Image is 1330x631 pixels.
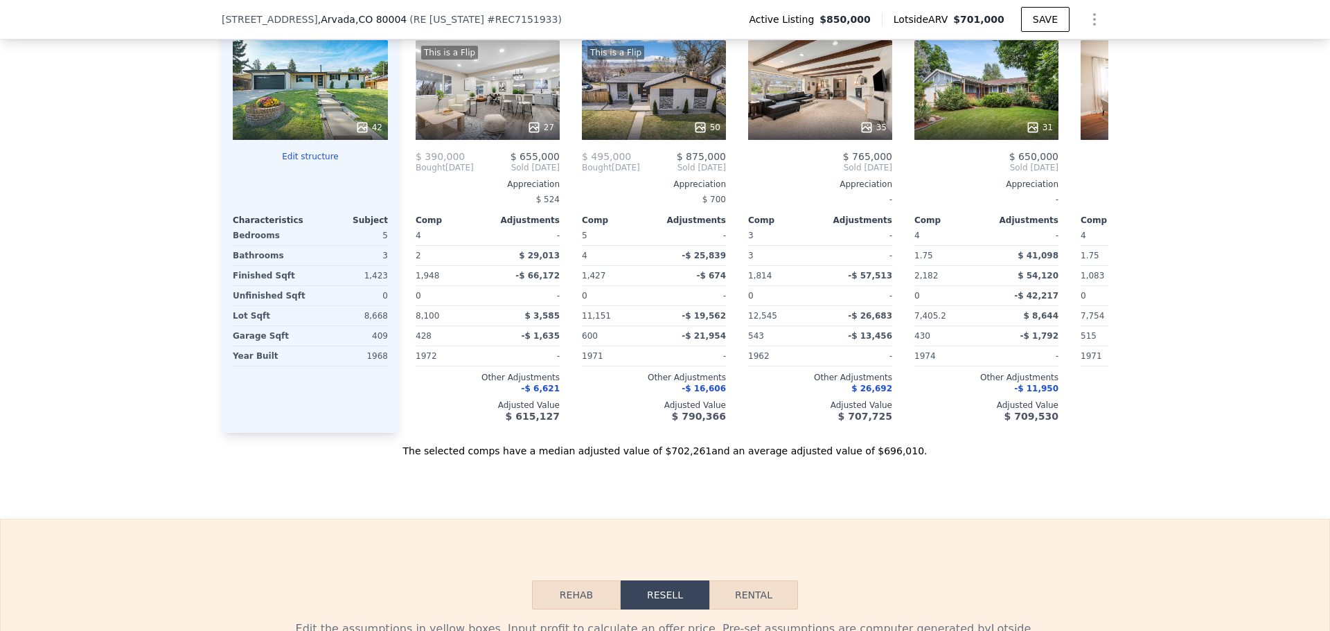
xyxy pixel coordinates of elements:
[914,311,946,321] span: 7,405.2
[748,190,892,209] div: -
[838,411,892,422] span: $ 707,725
[657,346,726,366] div: -
[1081,231,1086,240] span: 4
[313,226,388,245] div: 5
[416,151,465,162] span: $ 390,000
[823,226,892,245] div: -
[582,311,611,321] span: 11,151
[748,311,777,321] span: 12,545
[416,346,485,366] div: 1972
[582,291,587,301] span: 0
[914,372,1058,383] div: Other Adjustments
[989,226,1058,245] div: -
[1081,372,1225,383] div: Other Adjustments
[1026,121,1053,134] div: 31
[1081,271,1104,281] span: 1,083
[1021,7,1070,32] button: SAVE
[313,266,388,285] div: 1,423
[313,326,388,346] div: 409
[233,306,308,326] div: Lot Sqft
[702,195,726,204] span: $ 700
[621,580,709,610] button: Resell
[490,286,560,305] div: -
[522,384,560,393] span: -$ 6,621
[522,331,560,341] span: -$ 1,635
[1081,331,1097,341] span: 515
[989,346,1058,366] div: -
[823,246,892,265] div: -
[748,231,754,240] span: 3
[421,46,478,60] div: This is a Flip
[355,14,407,25] span: , CO 80004
[748,400,892,411] div: Adjusted Value
[820,215,892,226] div: Adjustments
[582,346,651,366] div: 1971
[748,346,817,366] div: 1962
[986,215,1058,226] div: Adjustments
[416,246,485,265] div: 2
[525,311,560,321] span: $ 3,585
[657,226,726,245] div: -
[823,286,892,305] div: -
[1081,6,1108,33] button: Show Options
[1020,331,1058,341] span: -$ 1,792
[582,215,654,226] div: Comp
[682,251,726,260] span: -$ 25,839
[233,266,308,285] div: Finished Sqft
[582,400,726,411] div: Adjusted Value
[914,291,920,301] span: 0
[1004,411,1058,422] span: $ 709,530
[1009,151,1058,162] span: $ 650,000
[233,246,308,265] div: Bathrooms
[527,121,554,134] div: 27
[409,12,562,26] div: ( )
[748,246,817,265] div: 3
[416,215,488,226] div: Comp
[233,326,308,346] div: Garage Sqft
[748,179,892,190] div: Appreciation
[848,331,892,341] span: -$ 13,456
[310,215,388,226] div: Subject
[490,226,560,245] div: -
[233,346,308,366] div: Year Built
[536,195,560,204] span: $ 524
[416,291,421,301] span: 0
[416,231,421,240] span: 4
[416,311,439,321] span: 8,100
[657,286,726,305] div: -
[582,372,726,383] div: Other Adjustments
[640,162,726,173] span: Sold [DATE]
[519,251,560,260] span: $ 29,013
[748,271,772,281] span: 1,814
[222,12,318,26] span: [STREET_ADDRESS]
[819,12,871,26] span: $850,000
[1081,162,1225,173] span: Sold [DATE]
[416,271,439,281] span: 1,948
[748,162,892,173] span: Sold [DATE]
[1081,246,1150,265] div: 1.75
[709,580,798,610] button: Rental
[914,231,920,240] span: 4
[914,190,1058,209] div: -
[233,151,388,162] button: Edit structure
[843,151,892,162] span: $ 765,000
[416,400,560,411] div: Adjusted Value
[233,226,308,245] div: Bedrooms
[582,151,631,162] span: $ 495,000
[313,346,388,366] div: 1968
[416,372,560,383] div: Other Adjustments
[914,400,1058,411] div: Adjusted Value
[233,286,308,305] div: Unfinished Sqft
[914,179,1058,190] div: Appreciation
[313,246,388,265] div: 3
[672,411,726,422] span: $ 790,366
[914,346,984,366] div: 1974
[1014,291,1058,301] span: -$ 42,217
[515,271,560,281] span: -$ 66,172
[748,331,764,341] span: 543
[511,151,560,162] span: $ 655,000
[582,162,612,173] span: Bought
[682,311,726,321] span: -$ 19,562
[222,433,1108,458] div: The selected comps have a median adjusted value of $702,261 and an average adjusted value of $696...
[914,246,984,265] div: 1.75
